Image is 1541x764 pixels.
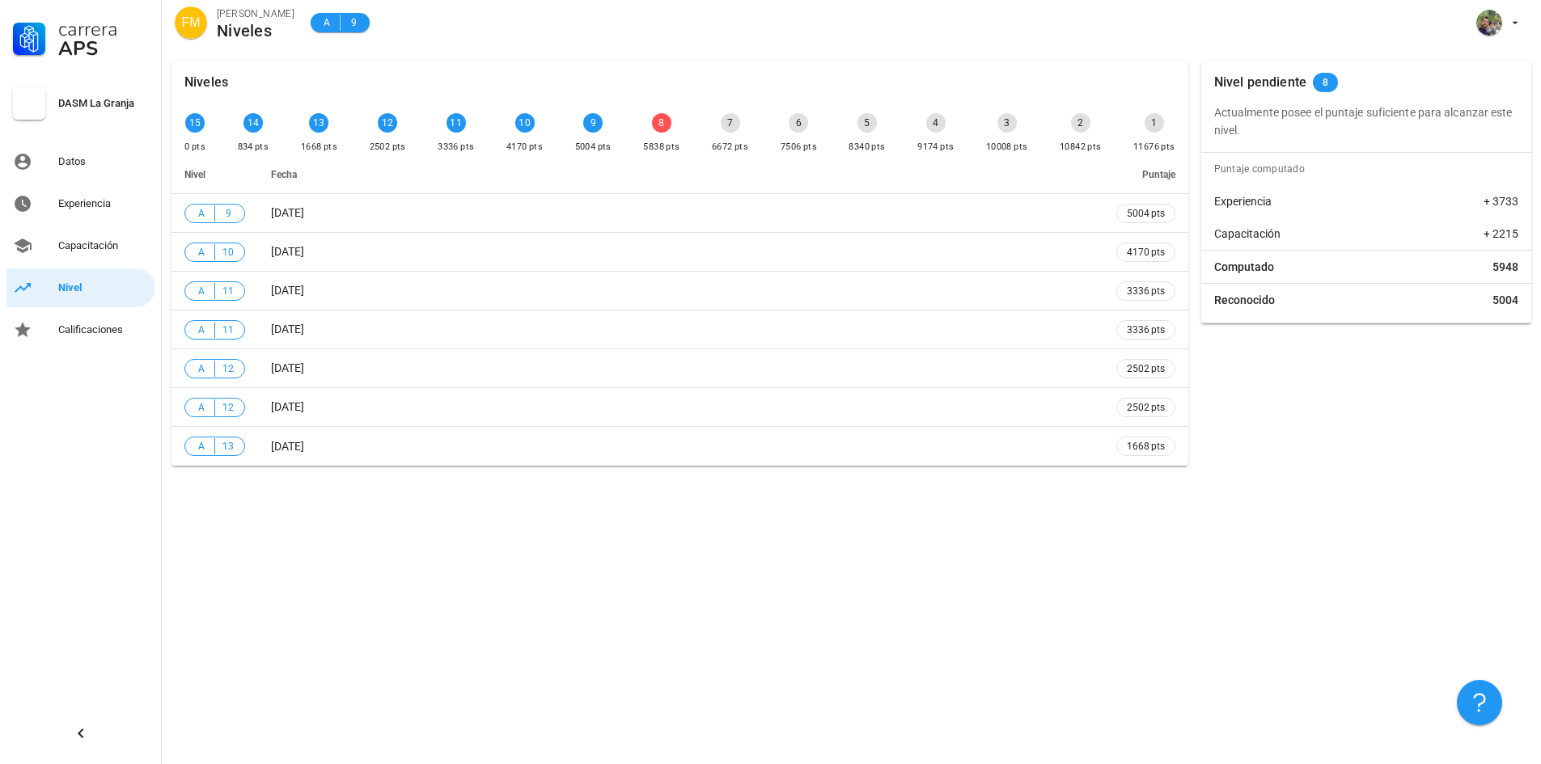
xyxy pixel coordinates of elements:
[986,139,1028,155] div: 10008 pts
[184,61,228,103] div: Niveles
[347,15,360,31] span: 9
[58,39,149,58] div: APS
[1127,205,1165,222] span: 5004 pts
[1484,193,1518,209] span: + 3733
[320,15,333,31] span: A
[184,169,205,180] span: Nivel
[301,139,337,155] div: 1668 pts
[1127,399,1165,416] span: 2502 pts
[58,19,149,39] div: Carrera
[643,139,679,155] div: 5838 pts
[1127,322,1165,338] span: 3336 pts
[1127,244,1165,260] span: 4170 pts
[222,438,235,454] span: 13
[58,197,149,210] div: Experiencia
[195,244,208,260] span: A
[1214,259,1274,275] span: Computado
[222,205,235,222] span: 9
[6,184,155,223] a: Experiencia
[917,139,954,155] div: 9174 pts
[271,284,304,297] span: [DATE]
[258,155,1103,194] th: Fecha
[222,283,235,299] span: 11
[271,361,304,374] span: [DATE]
[271,400,304,413] span: [DATE]
[721,113,740,133] div: 7
[243,113,263,133] div: 14
[370,139,406,155] div: 2502 pts
[6,226,155,265] a: Capacitación
[195,399,208,416] span: A
[1476,10,1502,36] div: avatar
[6,268,155,307] a: Nivel
[222,322,235,338] span: 11
[271,169,297,180] span: Fecha
[1214,292,1275,308] span: Reconocido
[271,440,304,453] span: [DATE]
[1208,153,1531,185] div: Puntaje computado
[1103,155,1188,194] th: Puntaje
[438,139,474,155] div: 3336 pts
[195,205,208,222] span: A
[1214,61,1306,103] div: Nivel pendiente
[849,139,885,155] div: 8340 pts
[171,155,258,194] th: Nivel
[1127,283,1165,299] span: 3336 pts
[1214,193,1272,209] span: Experiencia
[184,139,205,155] div: 0 pts
[185,113,205,133] div: 15
[1492,259,1518,275] span: 5948
[271,323,304,336] span: [DATE]
[583,113,603,133] div: 9
[1145,113,1164,133] div: 1
[195,322,208,338] span: A
[175,6,207,39] div: avatar
[789,113,808,133] div: 6
[58,97,149,110] div: DASM La Granja
[6,142,155,181] a: Datos
[1133,139,1175,155] div: 11676 pts
[1142,169,1175,180] span: Puntaje
[447,113,466,133] div: 11
[1127,438,1165,454] span: 1668 pts
[1484,226,1518,242] span: + 2215
[1071,113,1090,133] div: 2
[271,206,304,219] span: [DATE]
[181,6,200,39] span: FM
[1127,361,1165,377] span: 2502 pts
[1214,103,1518,139] p: Actualmente posee el puntaje suficiente para alcanzar este nivel.
[712,139,748,155] div: 6672 pts
[222,361,235,377] span: 12
[58,323,149,336] div: Calificaciones
[271,245,304,258] span: [DATE]
[58,155,149,168] div: Datos
[506,139,543,155] div: 4170 pts
[195,361,208,377] span: A
[515,113,535,133] div: 10
[217,22,294,40] div: Niveles
[1323,73,1328,92] span: 8
[378,113,397,133] div: 12
[781,139,817,155] div: 7506 pts
[58,239,149,252] div: Capacitación
[6,310,155,349] a: Calificaciones
[309,113,328,133] div: 13
[238,139,269,155] div: 834 pts
[58,281,149,294] div: Nivel
[195,438,208,454] span: A
[857,113,877,133] div: 5
[222,244,235,260] span: 10
[1060,139,1102,155] div: 10842 pts
[195,283,208,299] span: A
[1492,292,1518,308] span: 5004
[652,113,671,133] div: 8
[217,6,294,22] div: [PERSON_NAME]
[575,139,612,155] div: 5004 pts
[926,113,946,133] div: 4
[1214,226,1281,242] span: Capacitación
[997,113,1017,133] div: 3
[222,399,235,416] span: 12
